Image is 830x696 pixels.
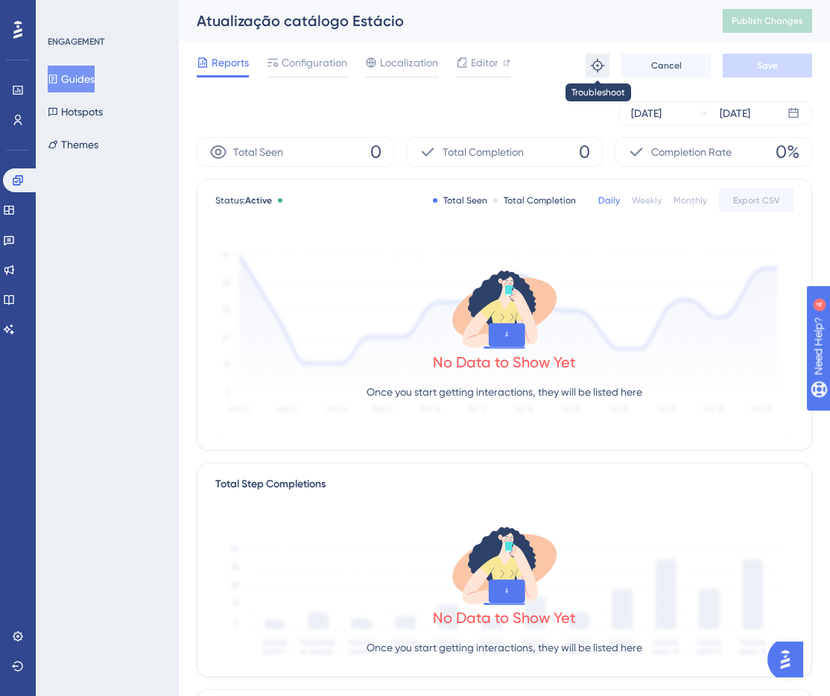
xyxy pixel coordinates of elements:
[651,143,732,161] span: Completion Rate
[433,352,576,373] div: No Data to Show Yet
[282,54,347,72] span: Configuration
[370,140,381,164] span: 0
[48,36,104,48] div: ENGAGEMENT
[776,140,799,164] span: 0%
[233,143,283,161] span: Total Seen
[631,104,662,122] div: [DATE]
[48,66,95,92] button: Guides
[493,194,576,206] div: Total Completion
[579,140,590,164] span: 0
[48,98,103,125] button: Hotspots
[245,195,272,206] span: Active
[632,194,662,206] div: Weekly
[197,10,685,31] div: Atualização catálogo Estácio
[433,194,487,206] div: Total Seen
[598,194,620,206] div: Daily
[212,54,249,72] span: Reports
[471,54,498,72] span: Editor
[651,60,682,72] span: Cancel
[621,54,711,77] button: Cancel
[433,607,576,628] div: No Data to Show Yet
[719,189,793,212] button: Export CSV
[215,475,326,493] div: Total Step Completions
[380,54,438,72] span: Localization
[733,194,780,206] span: Export CSV
[443,143,524,161] span: Total Completion
[367,639,642,657] p: Once you start getting interactions, they will be listed here
[367,383,642,401] p: Once you start getting interactions, they will be listed here
[732,15,803,27] span: Publish Changes
[723,54,812,77] button: Save
[35,4,93,22] span: Need Help?
[767,637,812,682] iframe: UserGuiding AI Assistant Launcher
[48,131,98,158] button: Themes
[757,60,778,72] span: Save
[215,194,272,206] span: Status:
[674,194,707,206] div: Monthly
[723,9,812,33] button: Publish Changes
[104,7,108,19] div: 4
[720,104,750,122] div: [DATE]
